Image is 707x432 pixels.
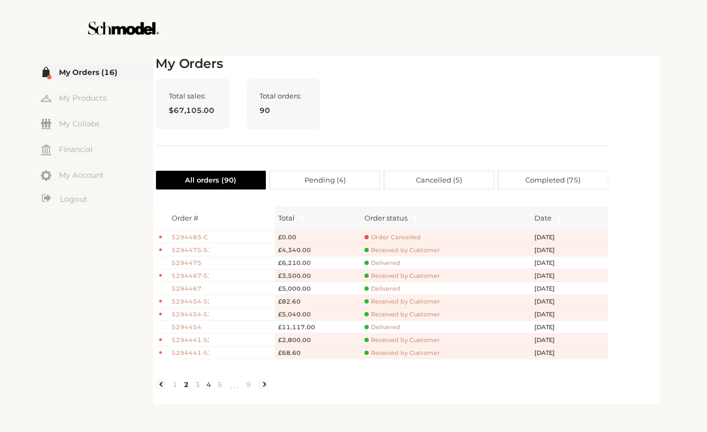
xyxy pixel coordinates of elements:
span: caret-down [556,217,562,223]
span: 5294454-S2 [172,297,210,306]
span: Total sales: [169,92,216,100]
span: Received by Customer [364,336,440,344]
td: £5,040.00 [275,308,361,321]
span: Total [278,213,295,223]
span: caret-down [412,217,418,223]
img: my-hanger.svg [41,93,51,104]
span: [DATE] [534,246,567,255]
span: 5294483-C [172,233,210,242]
a: 5 [215,380,226,389]
td: £2,800.00 [275,334,361,346]
span: Date [534,213,552,223]
span: Completed ( 75 ) [525,171,581,189]
a: My Products [41,90,153,105]
span: [DATE] [534,323,567,332]
span: [DATE] [534,271,567,281]
h2: My Orders [156,56,608,72]
a: My Orders (16) [41,64,153,80]
th: Order # [169,206,276,231]
img: my-order.svg [41,67,51,78]
span: Delivered [364,323,400,331]
span: [DATE] [534,348,567,358]
span: $67,105.00 [169,104,216,116]
span: 5294467 [172,284,210,293]
td: £4,340.00 [275,244,361,256]
span: 90 [260,104,307,116]
span: caret-down [299,217,305,223]
span: 5294467-S1 [172,271,210,281]
span: Total orders: [260,92,307,100]
span: 5294454 [172,323,210,332]
span: Delivered [364,259,400,267]
span: [DATE] [534,336,567,345]
td: £82.60 [275,295,361,308]
span: Received by Customer [364,349,440,357]
a: Logout [41,193,153,206]
img: my-friends.svg [41,119,51,129]
li: Next 5 Pages [226,376,243,393]
a: My Collabs [41,116,153,131]
td: £3,500.00 [275,269,361,282]
td: £0.00 [275,231,361,244]
span: All orders ( 90 ) [185,171,236,189]
a: 9 [243,380,255,389]
div: Menu [41,64,153,208]
span: [DATE] [534,259,567,268]
a: My Account [41,167,153,183]
span: Received by Customer [364,246,440,254]
span: 5294441-S1 [172,348,210,358]
span: Delivered [364,285,400,293]
span: Received by Customer [364,298,440,306]
span: caret-up [556,214,562,219]
a: Financial [41,141,153,157]
span: Received by Customer [364,310,440,319]
span: caret-up [412,214,418,219]
td: £5,000.00 [275,282,361,295]
a: 2 [181,380,192,389]
img: my-account.svg [41,170,51,181]
span: Pending ( 4 ) [304,171,346,189]
li: Next Page [259,380,269,389]
span: 5294441-S2 [172,336,210,345]
td: £11,117.00 [275,321,361,334]
div: Order status [364,213,407,223]
span: [DATE] [534,297,567,306]
li: Previous Page [156,380,166,389]
span: [DATE] [534,233,567,242]
span: [DATE] [534,284,567,293]
span: 5294475-S1 [172,246,210,255]
a: 3 [192,380,204,389]
a: 1 [170,380,181,389]
td: £68.60 [275,346,361,359]
img: my-financial.svg [41,145,51,155]
td: £6,210.00 [275,256,361,269]
a: 4 [204,380,215,389]
span: [DATE] [534,310,567,319]
span: Cancelled ( 5 ) [416,171,462,189]
span: Order Cancelled [364,233,421,241]
span: Received by Customer [364,272,440,280]
span: ••• [226,378,243,391]
span: caret-up [299,214,305,219]
span: 5294475 [172,259,210,268]
span: 5294454-S1 [172,310,210,319]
